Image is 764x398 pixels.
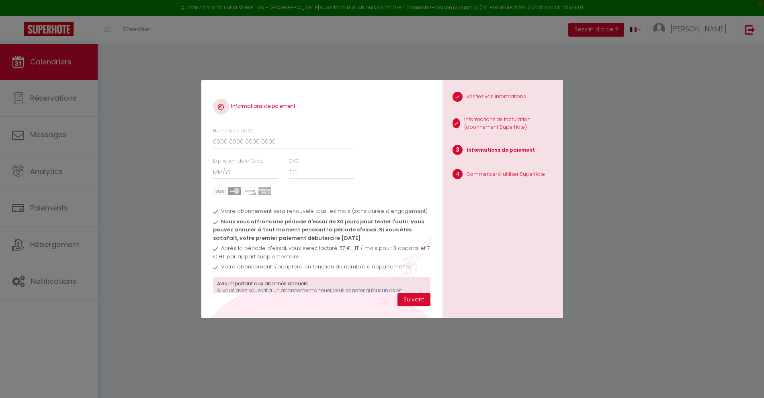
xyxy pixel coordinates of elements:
[213,165,279,179] input: MM/YY
[442,141,563,161] li: Informations de paiement
[213,99,430,115] h4: Informations de paiement
[442,112,563,137] li: Informations de facturation (abonnement SuperHote)
[289,157,299,165] label: CVC
[453,145,463,155] span: 3
[217,281,426,287] h3: Avis important aux abonnés annuels
[213,127,254,135] label: Numéro de Carte
[213,187,271,195] img: carts.png
[442,165,563,185] li: Commencer à utiliser SuperHote
[213,135,354,149] input: 0000 0000 0000 0000
[453,169,463,179] span: 4
[442,88,563,108] li: Vérifiez vos informations
[217,287,426,325] p: Si vous avez souscrit à un abonnement annuel, veuillez noter qu'aucun débit supplémentaire ne ser...
[213,157,264,165] label: Expiration de la Carte
[221,263,410,270] span: Votre abonnement s'adaptera en fonction du nombre d'appartements
[397,293,430,307] button: Suivant
[213,218,424,242] span: Nous vous offrons une période d'essai de 30 jours pour tester l'outil. Vous pouvez annuler à tout...
[221,207,428,215] span: Votre abonnement sera renouvelé tous les mois (sans durée d'engagement)
[213,244,430,260] span: Après la période d'essai, vous serez facturé 57 € HT / mois pour 3 apparts et 7 € HT par appart s...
